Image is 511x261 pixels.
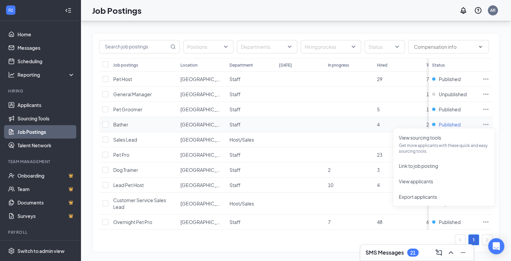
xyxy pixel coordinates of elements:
[17,196,75,209] a: DocumentsCrown
[414,43,475,50] input: Compensation info
[180,121,281,127] span: [GEOGRAPHIC_DATA], [GEOGRAPHIC_DATA]
[439,91,467,98] span: Unpublished
[226,147,275,162] td: Staff
[482,76,489,82] svg: Ellipses
[426,106,434,112] span: 116
[447,249,455,257] svg: ChevronUp
[177,72,226,87] td: Castle Rock, CO
[229,91,241,97] span: Staff
[17,112,75,125] a: Sourcing Tools
[113,121,128,127] span: Bather
[180,62,198,68] div: Location
[17,209,75,223] a: SurveysCrown
[482,219,489,225] svg: Ellipses
[377,219,382,225] span: 48
[92,5,141,16] h1: Job Postings
[275,58,325,72] th: [DATE]
[177,132,226,147] td: Castle Rock, CO
[429,58,479,72] th: Status
[426,76,434,82] span: 713
[229,182,241,188] span: Staff
[8,229,74,235] div: Payroll
[8,88,74,94] div: Hiring
[399,143,489,154] p: Get more applicants with these quick and easy sourcing tools.
[229,167,241,173] span: Staff
[399,135,441,141] span: View sourcing tools
[8,71,15,78] svg: Analysis
[468,234,479,245] li: 1
[328,167,331,173] span: 2
[377,167,380,173] span: 3
[229,121,241,127] span: Staff
[177,193,226,215] td: Castle Rock, CO
[8,159,74,164] div: Team Management
[426,219,434,225] span: 637
[229,76,241,82] span: Staff
[377,182,380,188] span: 4
[366,249,404,256] h3: SMS Messages
[113,76,132,82] span: Pet Host
[229,200,254,207] span: Host/Sales
[478,44,483,49] svg: ChevronDown
[455,234,466,245] button: left
[435,249,443,257] svg: ComposeMessage
[226,162,275,178] td: Staff
[17,98,75,112] a: Applicants
[488,238,504,254] div: Open Intercom Messenger
[99,40,169,53] input: Search job postings
[229,62,253,68] div: Department
[459,249,467,257] svg: Minimize
[439,76,461,82] span: Published
[325,58,374,72] th: In progress
[17,125,75,139] a: Job Postings
[445,247,456,258] button: ChevronUp
[113,91,152,97] span: General Manager
[226,193,275,215] td: Host/Sales
[433,247,444,258] button: ComposeMessage
[8,248,15,254] svg: Settings
[17,41,75,54] a: Messages
[180,182,281,188] span: [GEOGRAPHIC_DATA], [GEOGRAPHIC_DATA]
[177,117,226,132] td: Castle Rock, CO
[17,54,75,68] a: Scheduling
[113,197,166,210] span: Customer Service Sales Lead
[439,219,461,225] span: Published
[226,87,275,102] td: Staff
[226,215,275,230] td: Staff
[17,71,75,78] div: Reporting
[17,182,75,196] a: TeamCrown
[180,137,281,143] span: [GEOGRAPHIC_DATA], [GEOGRAPHIC_DATA]
[113,152,129,158] span: Pet Pro
[455,234,466,245] li: Previous Page
[226,117,275,132] td: Staff
[423,58,472,72] th: Total
[458,247,468,258] button: Minimize
[490,7,496,13] div: AR
[328,219,331,225] span: 7
[459,6,467,14] svg: Notifications
[180,152,281,158] span: [GEOGRAPHIC_DATA], [GEOGRAPHIC_DATA]
[377,152,382,158] span: 23
[226,178,275,193] td: Staff
[458,238,462,242] span: left
[17,239,75,253] a: PayrollCrown
[177,162,226,178] td: Castle Rock, CO
[410,250,416,256] div: 21
[377,76,382,82] span: 29
[17,248,65,254] div: Switch to admin view
[474,6,482,14] svg: QuestionInfo
[180,167,281,173] span: [GEOGRAPHIC_DATA], [GEOGRAPHIC_DATA]
[229,137,254,143] span: Host/Sales
[177,87,226,102] td: Castle Rock, CO
[113,137,137,143] span: Sales Lead
[17,139,75,152] a: Talent Network
[229,152,241,158] span: Staff
[113,106,142,112] span: Pet Groomer
[113,167,138,173] span: Dog Trainer
[482,234,493,245] button: right
[399,178,433,184] span: View applicants
[377,106,380,112] span: 5
[399,163,438,169] span: Link to job posting
[399,194,437,200] span: Export applicants
[482,234,493,245] li: Next Page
